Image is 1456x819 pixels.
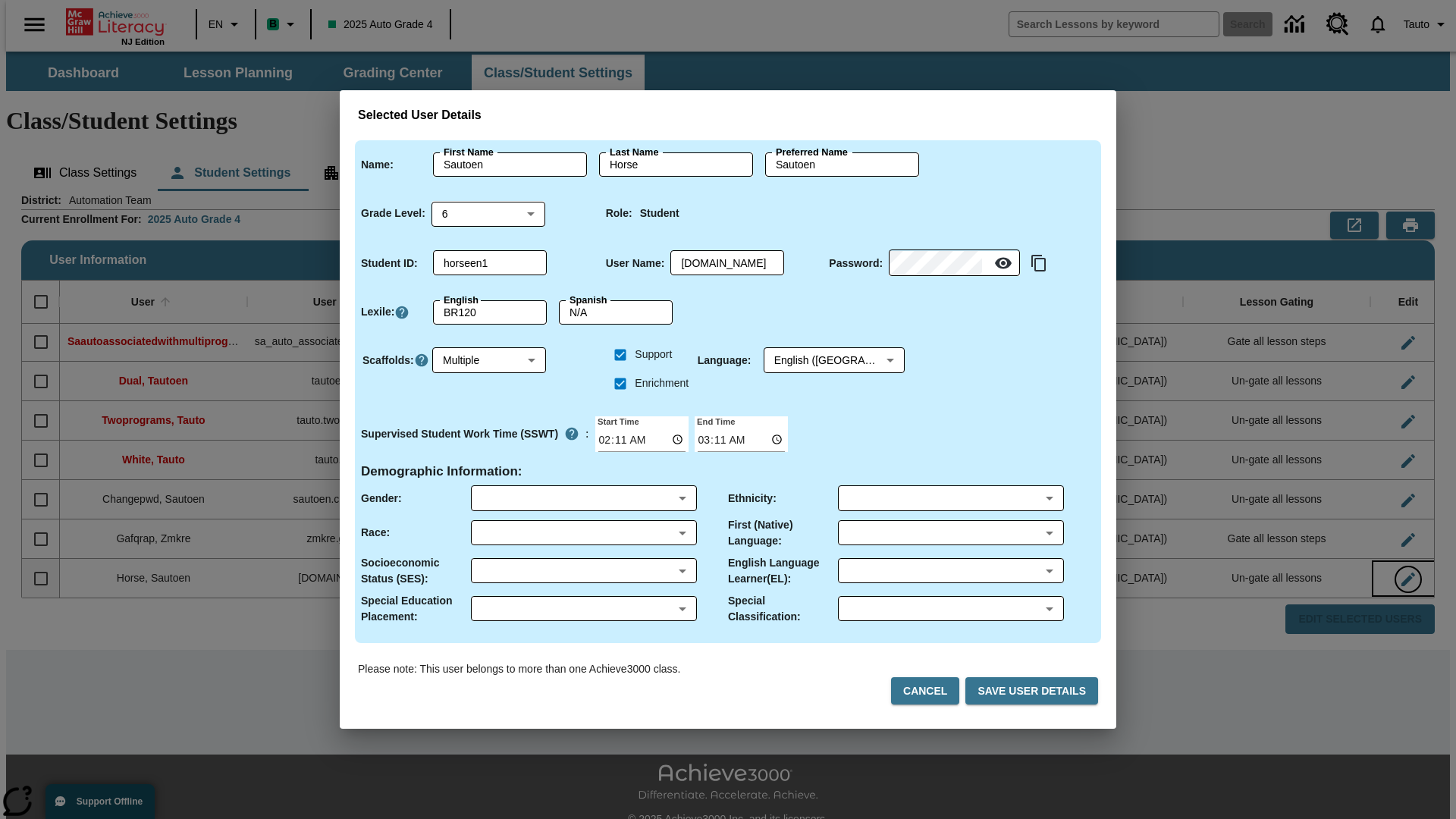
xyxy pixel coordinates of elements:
[764,348,905,373] div: Language
[444,146,494,159] label: First Name
[361,525,390,541] p: Race :
[431,201,545,226] div: Grade Level
[698,353,752,369] p: Language :
[728,517,838,549] p: First (Native) Language :
[595,415,639,427] label: Start Time
[358,108,1098,123] h3: Selected User Details
[361,420,589,447] div: :
[432,348,546,373] div: Multiple
[361,464,522,480] h4: Demographic Information :
[361,256,418,271] p: Student ID :
[570,293,607,307] label: Spanish
[606,206,632,221] p: Role :
[606,256,665,271] p: User Name :
[361,157,394,173] p: Name :
[695,415,735,427] label: End Time
[610,146,658,159] label: Last Name
[432,348,546,373] div: Scaffolds
[889,251,1020,276] div: Password
[362,353,414,369] p: Scaffolds :
[670,251,784,275] div: User Name
[558,420,585,447] button: Supervised Student Work Time is the timeframe when students can take LevelSet and when lessons ar...
[829,256,883,271] p: Password :
[1026,250,1052,276] button: Copy text to clipboard
[361,593,471,625] p: Special Education Placement :
[635,375,689,391] span: Enrichment
[358,661,680,677] p: Please note: This user belongs to more than one Achieve3000 class.
[361,426,558,442] p: Supervised Student Work Time (SSWT)
[988,248,1018,278] button: Reveal Password
[361,304,394,320] p: Lexile :
[776,146,848,159] label: Preferred Name
[891,677,959,705] button: Cancel
[728,593,838,625] p: Special Classification :
[444,293,479,307] label: English
[361,555,471,587] p: Socioeconomic Status (SES) :
[361,206,425,221] p: Grade Level :
[361,491,402,507] p: Gender :
[414,353,429,369] button: Click here to know more about Scaffolds
[764,348,905,373] div: English ([GEOGRAPHIC_DATA])
[433,251,547,275] div: Student ID
[728,555,838,587] p: English Language Learner(EL) :
[635,347,672,362] span: Support
[394,305,409,320] a: Click here to know more about Lexiles, Will open in new tab
[431,201,545,226] div: 6
[640,206,679,221] p: Student
[728,491,777,507] p: Ethnicity :
[965,677,1098,705] button: Save User Details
